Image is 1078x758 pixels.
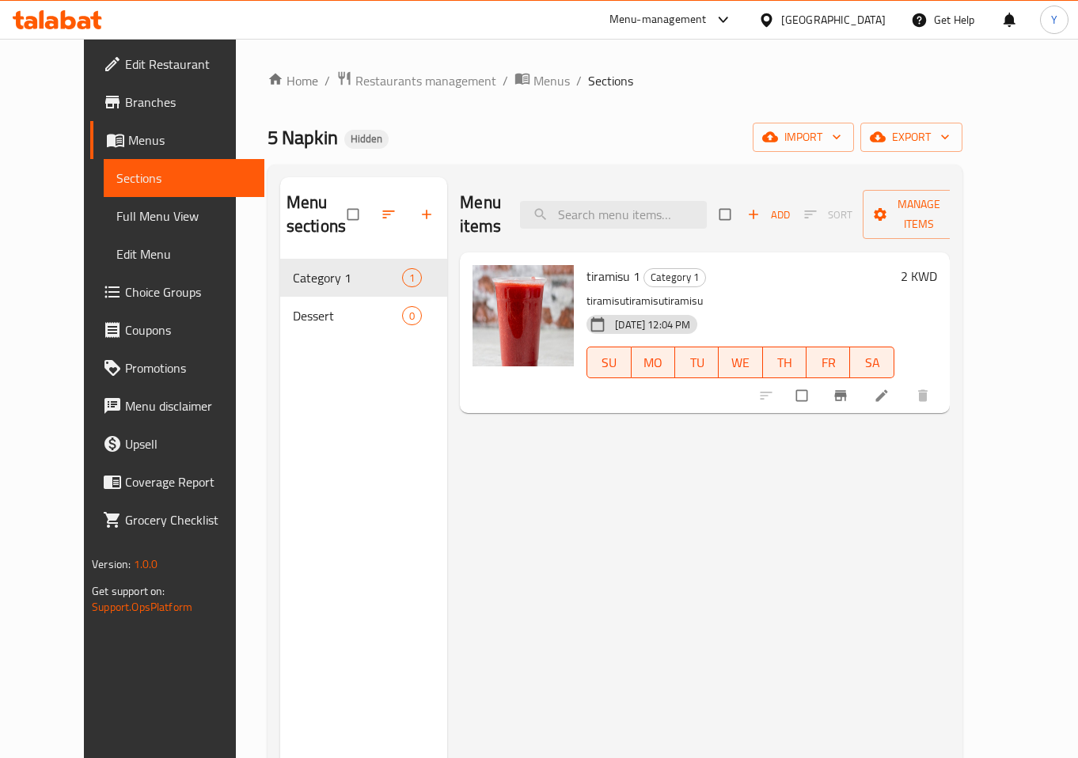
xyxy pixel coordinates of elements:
a: Full Menu View [104,197,264,235]
span: export [873,127,950,147]
a: Edit Menu [104,235,264,273]
a: Sections [104,159,264,197]
span: 1 [403,271,421,286]
button: Manage items [863,190,975,239]
span: Coverage Report [125,472,251,491]
span: Full Menu View [116,207,251,226]
span: [DATE] 12:04 PM [609,317,697,332]
span: Category 1 [644,268,705,286]
span: 1.0.0 [134,554,158,574]
button: Add [743,203,794,227]
span: Restaurants management [355,71,496,90]
span: TU [681,351,712,374]
div: Category 11 [280,259,448,297]
nav: breadcrumb [268,70,962,91]
span: Dessert [293,306,402,325]
span: Sections [588,71,633,90]
span: Hidden [344,132,389,146]
a: Home [268,71,318,90]
button: TU [675,347,719,378]
div: Category 1 [643,268,706,287]
a: Support.OpsPlatform [92,597,192,617]
nav: Menu sections [280,252,448,341]
a: Edit Restaurant [90,45,264,83]
a: Choice Groups [90,273,264,311]
span: Menu disclaimer [125,396,251,415]
div: [GEOGRAPHIC_DATA] [781,11,886,28]
span: Version: [92,554,131,574]
span: Category 1 [293,268,402,287]
span: Select section first [794,203,863,227]
button: TH [763,347,807,378]
span: Y [1051,11,1057,28]
button: Branch-specific-item [823,378,861,413]
button: FR [807,347,850,378]
a: Menus [514,70,570,91]
div: Dessert0 [280,297,448,335]
div: Hidden [344,130,389,149]
span: Menus [128,131,251,150]
span: TH [769,351,800,374]
span: Get support on: [92,581,165,601]
button: WE [719,347,762,378]
span: Upsell [125,434,251,453]
span: Edit Menu [116,244,251,263]
button: import [753,123,854,152]
h6: 2 KWD [901,265,937,287]
span: Sections [116,169,251,188]
li: / [576,71,582,90]
span: 5 Napkin [268,119,338,155]
a: Grocery Checklist [90,501,264,539]
span: Branches [125,93,251,112]
li: / [503,71,508,90]
a: Menu disclaimer [90,387,264,425]
li: / [325,71,330,90]
button: SA [850,347,894,378]
span: import [765,127,841,147]
span: Choice Groups [125,282,251,301]
span: WE [725,351,756,374]
span: Select section [710,199,743,229]
span: FR [813,351,844,374]
button: SU [586,347,631,378]
a: Restaurants management [336,70,496,91]
span: 0 [403,309,421,324]
a: Coverage Report [90,463,264,501]
button: Add section [409,197,447,232]
div: Menu-management [609,10,707,29]
a: Branches [90,83,264,121]
a: Coupons [90,311,264,349]
h2: Menu sections [287,191,348,238]
button: export [860,123,962,152]
button: delete [905,378,943,413]
img: tiramisu 1 [473,265,574,366]
span: MO [638,351,669,374]
span: Grocery Checklist [125,510,251,529]
span: Add [747,206,790,224]
span: Edit Restaurant [125,55,251,74]
span: SU [594,351,624,374]
input: search [520,201,707,229]
div: items [402,306,422,325]
span: Manage items [875,195,962,234]
h2: Menu items [460,191,501,238]
a: Menus [90,121,264,159]
span: Select to update [787,381,820,411]
button: MO [632,347,675,378]
span: Menus [533,71,570,90]
span: Coupons [125,320,251,339]
span: tiramisu 1 [586,264,640,288]
span: Promotions [125,358,251,377]
p: tiramisutiramisutiramisu [586,291,894,311]
span: SA [856,351,887,374]
a: Edit menu item [874,388,893,404]
a: Promotions [90,349,264,387]
a: Upsell [90,425,264,463]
